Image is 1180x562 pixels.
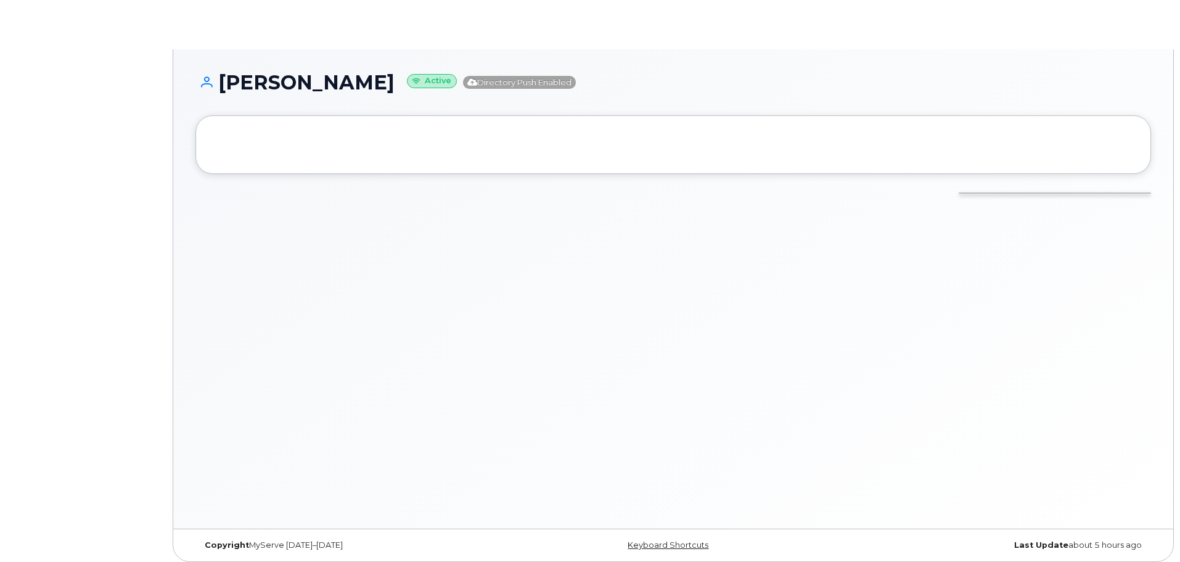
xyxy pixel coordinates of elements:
a: Keyboard Shortcuts [628,540,708,550]
h1: [PERSON_NAME] [195,72,1151,93]
strong: Copyright [205,540,249,550]
div: MyServe [DATE]–[DATE] [195,540,514,550]
small: Active [407,74,457,88]
div: about 5 hours ago [832,540,1151,550]
span: Directory Push Enabled [463,76,576,89]
strong: Last Update [1014,540,1068,550]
